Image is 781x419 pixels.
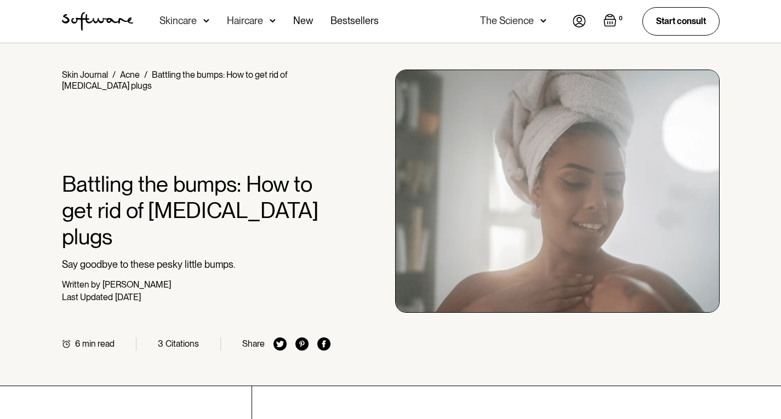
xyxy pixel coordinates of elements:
h1: Battling the bumps: How to get rid of [MEDICAL_DATA] plugs [62,171,331,250]
div: 0 [617,14,625,24]
img: arrow down [540,15,546,26]
div: 3 [158,338,163,349]
a: Start consult [642,7,720,35]
img: Software Logo [62,12,133,31]
div: Haircare [227,15,263,26]
div: Share [242,338,265,349]
img: twitter icon [273,337,287,351]
div: [DATE] [115,292,141,302]
div: min read [82,338,115,349]
div: Last Updated [62,292,113,302]
a: home [62,12,133,31]
div: Written by [62,279,100,290]
a: Skin Journal [62,70,108,80]
div: 6 [75,338,80,349]
img: arrow down [270,15,276,26]
div: Battling the bumps: How to get rid of [MEDICAL_DATA] plugs [62,70,287,91]
div: [PERSON_NAME] [102,279,171,290]
p: Say goodbye to these pesky little bumps. [62,259,331,271]
div: Citations [166,338,199,349]
div: The Science [480,15,534,26]
div: / [112,70,116,80]
a: Acne [120,70,140,80]
img: pinterest icon [295,337,309,351]
img: facebook icon [317,337,330,351]
a: Open empty cart [603,14,625,29]
div: Skincare [159,15,197,26]
img: arrow down [203,15,209,26]
div: / [144,70,147,80]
